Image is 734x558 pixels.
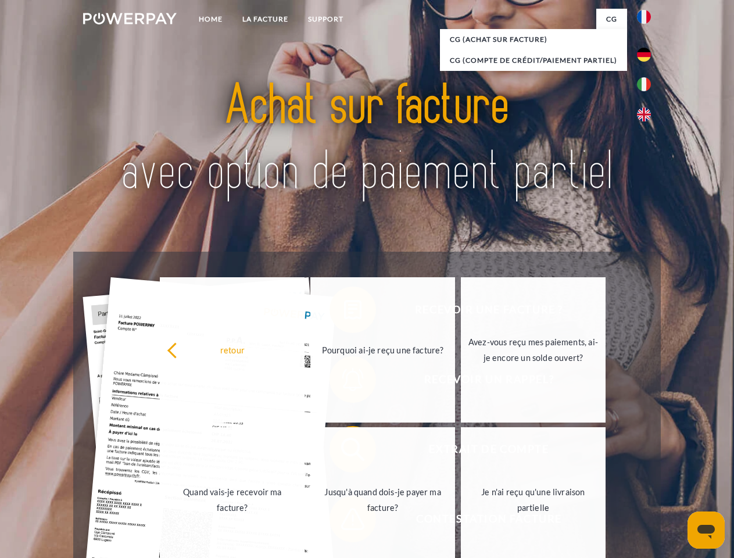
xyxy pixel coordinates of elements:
iframe: Bouton de lancement de la fenêtre de messagerie [688,512,725,549]
a: CG [596,9,627,30]
div: Jusqu'à quand dois-je payer ma facture? [317,484,448,516]
div: Pourquoi ai-je reçu une facture? [317,342,448,357]
div: Avez-vous reçu mes paiements, ai-je encore un solde ouvert? [468,334,599,366]
img: fr [637,10,651,24]
img: de [637,48,651,62]
a: Avez-vous reçu mes paiements, ai-je encore un solde ouvert? [461,277,606,423]
div: Je n'ai reçu qu'une livraison partielle [468,484,599,516]
img: title-powerpay_fr.svg [111,56,623,223]
a: CG (Compte de crédit/paiement partiel) [440,50,627,71]
img: en [637,108,651,121]
div: retour [167,342,298,357]
a: LA FACTURE [232,9,298,30]
a: Support [298,9,353,30]
img: it [637,77,651,91]
a: CG (achat sur facture) [440,29,627,50]
div: Quand vais-je recevoir ma facture? [167,484,298,516]
a: Home [189,9,232,30]
img: logo-powerpay-white.svg [83,13,177,24]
